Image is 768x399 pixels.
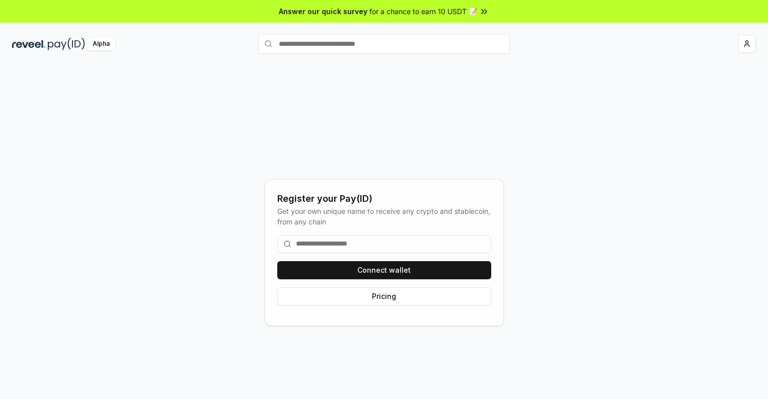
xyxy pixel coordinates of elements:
div: Alpha [87,38,115,50]
span: for a chance to earn 10 USDT 📝 [369,6,477,17]
div: Register your Pay(ID) [277,192,491,206]
img: pay_id [48,38,85,50]
div: Get your own unique name to receive any crypto and stablecoin, from any chain [277,206,491,227]
button: Pricing [277,287,491,305]
span: Answer our quick survey [279,6,367,17]
button: Connect wallet [277,261,491,279]
img: reveel_dark [12,38,46,50]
